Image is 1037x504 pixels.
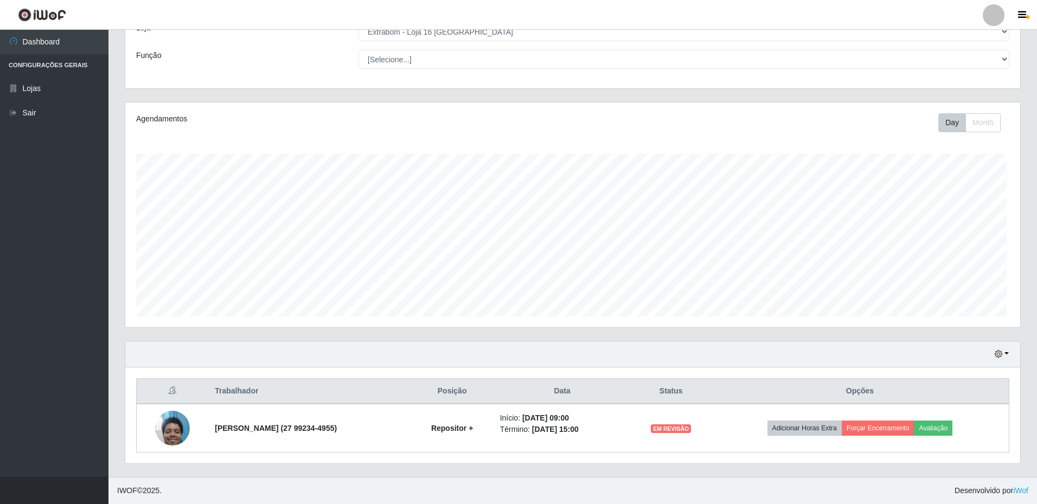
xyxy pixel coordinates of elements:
[136,113,490,125] div: Agendamentos
[842,421,914,436] button: Forçar Encerramento
[767,421,842,436] button: Adicionar Horas Extra
[155,405,190,451] img: 1753733512120.jpeg
[18,8,66,22] img: CoreUI Logo
[117,486,137,495] span: IWOF
[208,379,411,404] th: Trabalhador
[500,424,625,435] li: Término:
[431,424,473,432] strong: Repositor +
[1013,486,1028,495] a: iWof
[500,412,625,424] li: Início:
[494,379,631,404] th: Data
[532,425,579,434] time: [DATE] 15:00
[631,379,711,404] th: Status
[651,424,691,433] span: EM REVISÃO
[411,379,494,404] th: Posição
[965,113,1001,132] button: Month
[711,379,1009,404] th: Opções
[914,421,952,436] button: Avaliação
[522,413,569,422] time: [DATE] 09:00
[955,485,1028,496] span: Desenvolvido por
[215,424,337,432] strong: [PERSON_NAME] (27 99234-4955)
[136,50,162,61] label: Função
[938,113,1009,132] div: Toolbar with button groups
[938,113,966,132] button: Day
[117,485,162,496] span: © 2025 .
[938,113,1001,132] div: First group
